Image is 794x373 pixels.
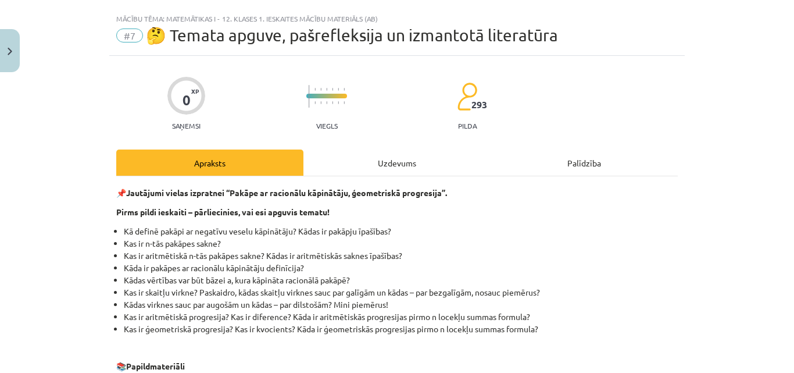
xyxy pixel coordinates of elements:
[124,274,678,286] li: Kādas vērtības var būt bāzei a, kura kāpināta racionālā pakāpē?
[332,101,333,104] img: icon-short-line-57e1e144782c952c97e751825c79c345078a6d821885a25fce030b3d8c18986b.svg
[126,187,447,198] b: Jautājumi vielas izpratnei “Pakāpe ar racionālu kāpinātāju, ģeometriskā progresija”.
[326,88,327,91] img: icon-short-line-57e1e144782c952c97e751825c79c345078a6d821885a25fce030b3d8c18986b.svg
[491,150,678,176] div: Palīdzība
[116,207,330,217] b: Pirms pildi ieskaiti – pārliecinies, vai esi apguvis tematu!
[183,92,191,108] div: 0
[124,311,678,323] li: Kas ir aritmētiskā progresija? Kas ir diference? Kāda ir aritmētiskās progresijas pirmo n locekļu...
[124,225,678,237] li: Kā definē pakāpi ar negatīvu veselu kāpinātāju? Kādas ir pakāpju īpašības?
[124,286,678,299] li: Kas ir skaitļu virkne? Paskaidro, kādas skaitļu virknes sauc par galīgām un kādas – par bezgalīgā...
[326,101,327,104] img: icon-short-line-57e1e144782c952c97e751825c79c345078a6d821885a25fce030b3d8c18986b.svg
[314,88,316,91] img: icon-short-line-57e1e144782c952c97e751825c79c345078a6d821885a25fce030b3d8c18986b.svg
[8,48,12,55] img: icon-close-lesson-0947bae3869378f0d4975bcd49f059093ad1ed9edebbc8119c70593378902aed.svg
[167,122,205,130] p: Saņemsi
[338,101,339,104] img: icon-short-line-57e1e144782c952c97e751825c79c345078a6d821885a25fce030b3d8c18986b.svg
[344,101,345,104] img: icon-short-line-57e1e144782c952c97e751825c79c345078a6d821885a25fce030b3d8c18986b.svg
[116,29,143,42] span: #7
[344,88,345,91] img: icon-short-line-57e1e144782c952c97e751825c79c345078a6d821885a25fce030b3d8c18986b.svg
[338,88,339,91] img: icon-short-line-57e1e144782c952c97e751825c79c345078a6d821885a25fce030b3d8c18986b.svg
[320,101,321,104] img: icon-short-line-57e1e144782c952c97e751825c79c345078a6d821885a25fce030b3d8c18986b.svg
[146,26,558,45] span: 🤔 Temata apguve, pašrefleksija un izmantotā literatūra
[457,82,477,111] img: students-c634bb4e5e11cddfef0936a35e636f08e4e9abd3cc4e673bd6f9a4125e45ecb1.svg
[314,101,316,104] img: icon-short-line-57e1e144782c952c97e751825c79c345078a6d821885a25fce030b3d8c18986b.svg
[124,262,678,274] li: Kāda ir pakāpes ar racionālu kāpinātāju definīcija?
[116,360,678,372] p: 📚
[191,88,199,94] span: XP
[124,237,678,250] li: Kas ir n-tās pakāpes sakne?
[320,88,321,91] img: icon-short-line-57e1e144782c952c97e751825c79c345078a6d821885a25fce030b3d8c18986b.svg
[471,100,487,110] span: 293
[124,323,678,335] li: Kas ir ģeometriskā progresija? Kas ir kvocients? Kāda ir ģeometriskās progresijas pirmo n locekļu...
[116,150,303,176] div: Apraksts
[116,187,678,199] p: 📌
[458,122,477,130] p: pilda
[124,250,678,262] li: Kas ir aritmētiskā n-tās pakāpes sakne? Kādas ir aritmētiskās saknes īpašības?
[316,122,338,130] p: Viegls
[126,361,185,371] b: Papildmateriāli
[309,85,310,108] img: icon-long-line-d9ea69661e0d244f92f715978eff75569469978d946b2353a9bb055b3ed8787d.svg
[124,299,678,311] li: Kādas virknes sauc par augošām un kādas – par dilstošām? Mini piemērus!
[303,150,491,176] div: Uzdevums
[332,88,333,91] img: icon-short-line-57e1e144782c952c97e751825c79c345078a6d821885a25fce030b3d8c18986b.svg
[116,15,678,23] div: Mācību tēma: Matemātikas i - 12. klases 1. ieskaites mācību materiāls (ab)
